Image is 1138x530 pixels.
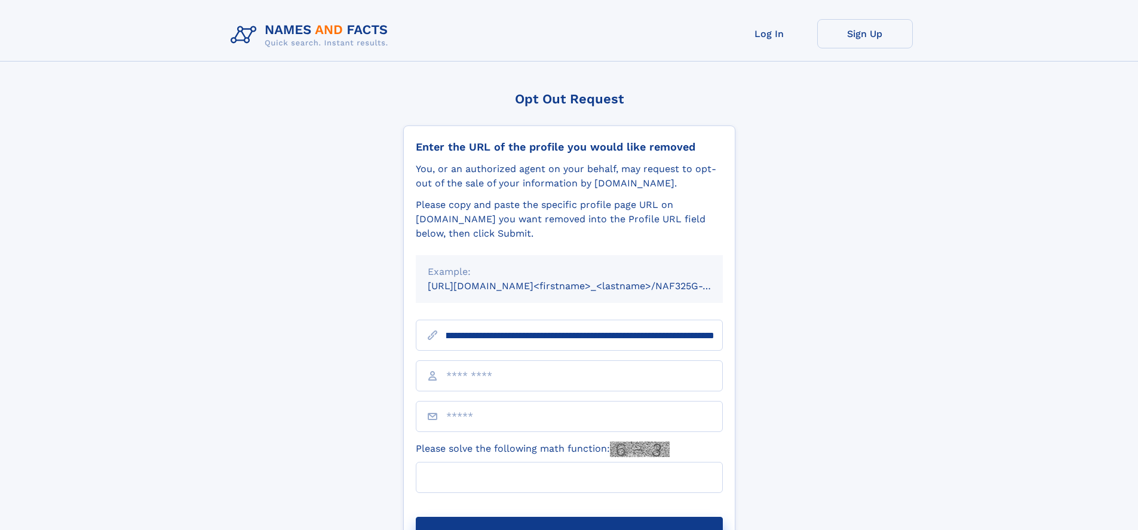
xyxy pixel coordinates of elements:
[817,19,913,48] a: Sign Up
[722,19,817,48] a: Log In
[416,442,670,457] label: Please solve the following math function:
[403,91,735,106] div: Opt Out Request
[416,140,723,154] div: Enter the URL of the profile you would like removed
[428,265,711,279] div: Example:
[428,280,746,292] small: [URL][DOMAIN_NAME]<firstname>_<lastname>/NAF325G-xxxxxxxx
[226,19,398,51] img: Logo Names and Facts
[416,198,723,241] div: Please copy and paste the specific profile page URL on [DOMAIN_NAME] you want removed into the Pr...
[416,162,723,191] div: You, or an authorized agent on your behalf, may request to opt-out of the sale of your informatio...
